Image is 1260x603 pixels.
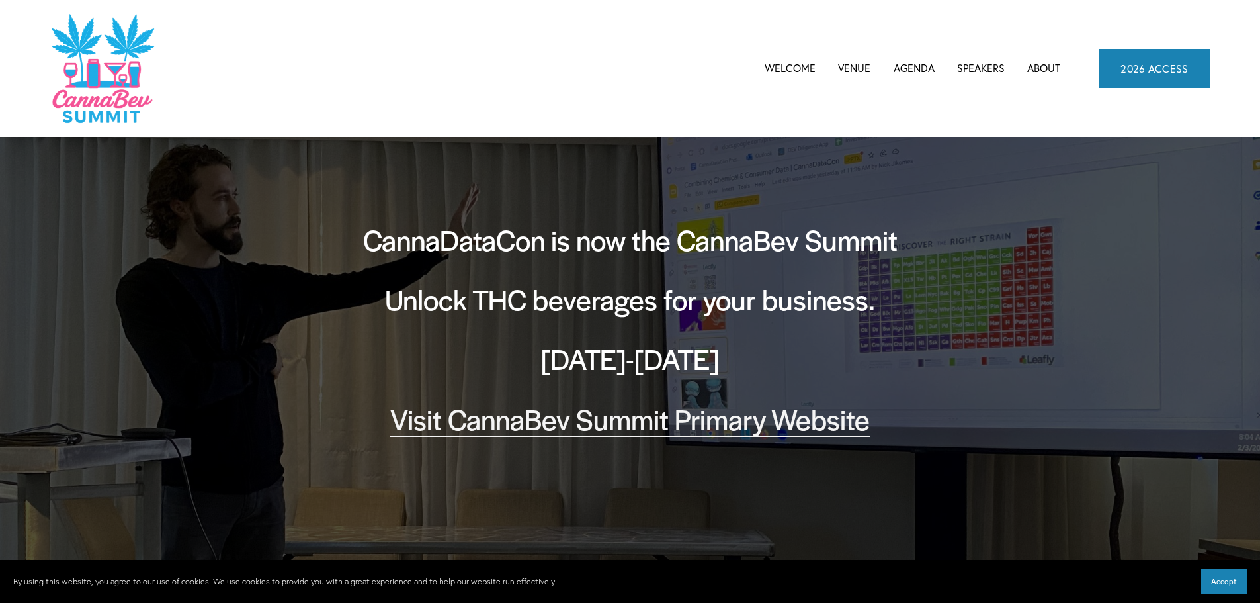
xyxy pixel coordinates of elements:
span: Accept [1211,577,1237,586]
a: 2026 ACCESS [1099,49,1210,87]
button: Accept [1201,569,1247,594]
a: folder dropdown [894,58,935,78]
a: Venue [838,58,870,78]
a: Visit CannaBev Summit Primary Website [390,399,870,438]
a: About [1027,58,1060,78]
h2: Unlock THC beverages for your business. [333,280,928,318]
p: By using this website, you agree to our use of cookies. We use cookies to provide you with a grea... [13,575,556,589]
a: Welcome [765,58,816,78]
h2: CannaDataCon is now the CannaBev Summit [333,220,928,259]
h2: [DATE]-[DATE] [333,340,928,378]
a: Speakers [957,58,1005,78]
img: CannaDataCon [50,13,154,124]
span: Agenda [894,60,935,77]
